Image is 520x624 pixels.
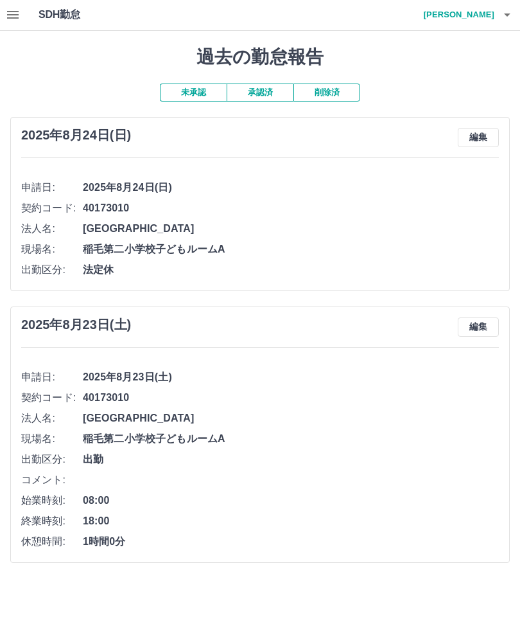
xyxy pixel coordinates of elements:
[83,242,499,258] span: 稲毛第二小学校子どもルームA
[21,452,83,468] span: 出勤区分:
[83,201,499,217] span: 40173010
[21,514,83,530] span: 終業時刻:
[21,370,83,386] span: 申請日:
[83,222,499,237] span: [GEOGRAPHIC_DATA]
[21,263,83,278] span: 出勤区分:
[160,84,227,102] button: 未承認
[227,84,293,102] button: 承認済
[293,84,360,102] button: 削除済
[83,391,499,406] span: 40173010
[21,201,83,217] span: 契約コード:
[83,494,499,509] span: 08:00
[21,494,83,509] span: 始業時刻:
[83,452,499,468] span: 出勤
[21,411,83,427] span: 法人名:
[21,432,83,447] span: 現場名:
[458,318,499,337] button: 編集
[83,432,499,447] span: 稲毛第二小学校子どもルームA
[83,263,499,278] span: 法定休
[21,242,83,258] span: 現場名:
[21,535,83,550] span: 休憩時間:
[83,181,499,196] span: 2025年8月24日(日)
[21,222,83,237] span: 法人名:
[21,318,131,333] h3: 2025年8月23日(土)
[83,514,499,530] span: 18:00
[21,181,83,196] span: 申請日:
[10,47,510,69] h1: 過去の勤怠報告
[83,535,499,550] span: 1時間0分
[83,370,499,386] span: 2025年8月23日(土)
[21,129,131,143] h3: 2025年8月24日(日)
[458,129,499,148] button: 編集
[21,473,83,488] span: コメント:
[83,411,499,427] span: [GEOGRAPHIC_DATA]
[21,391,83,406] span: 契約コード:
